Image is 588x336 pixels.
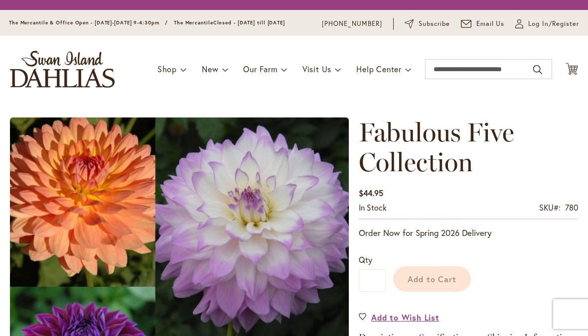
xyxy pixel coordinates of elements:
[359,312,440,323] a: Add to Wish List
[10,51,115,88] a: store logo
[202,64,218,74] span: New
[243,64,277,74] span: Our Farm
[157,64,177,74] span: Shop
[9,19,213,26] span: The Mercantile & Office Open - [DATE]-[DATE] 9-4:30pm / The Mercantile
[419,19,450,29] span: Subscribe
[359,202,387,214] div: Availability
[405,19,450,29] a: Subscribe
[359,116,514,178] span: Fabulous Five Collection
[371,312,440,323] span: Add to Wish List
[565,202,578,214] div: 780
[359,227,578,239] p: Order Now for Spring 2026 Delivery
[533,62,542,78] button: Search
[461,19,505,29] a: Email Us
[515,19,579,29] a: Log In/Register
[528,19,579,29] span: Log In/Register
[359,202,387,213] span: In stock
[302,64,331,74] span: Visit Us
[7,301,35,329] iframe: Launch Accessibility Center
[476,19,505,29] span: Email Us
[322,19,382,29] a: [PHONE_NUMBER]
[539,202,561,213] strong: SKU
[359,188,383,198] span: $44.95
[359,254,372,265] span: Qty
[356,64,402,74] span: Help Center
[213,19,285,26] span: Closed - [DATE] till [DATE]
